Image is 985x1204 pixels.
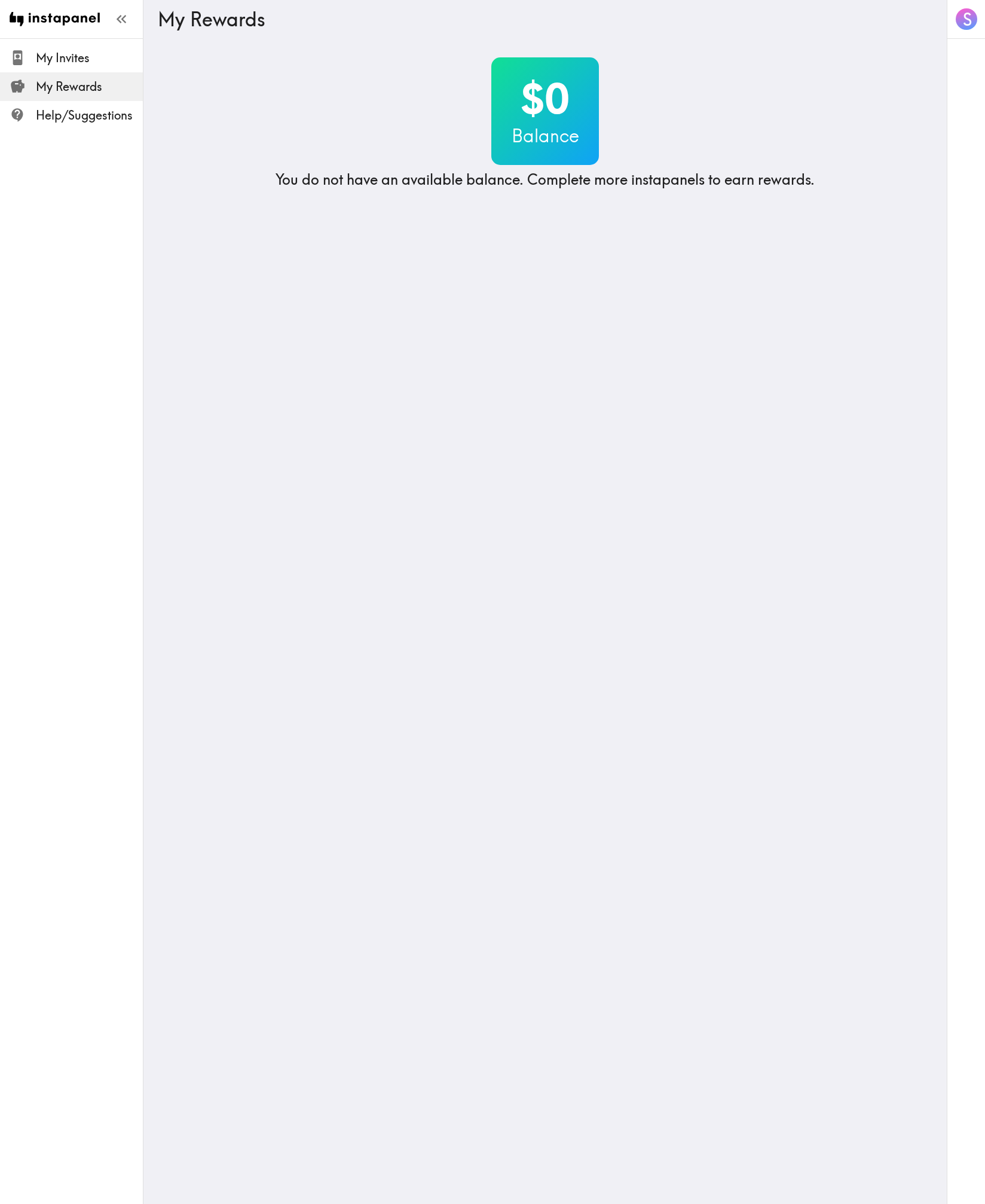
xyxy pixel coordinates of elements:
[36,78,143,95] span: My Rewards
[491,123,599,148] h3: Balance
[36,50,143,66] span: My Invites
[955,7,978,31] button: S
[276,170,815,190] h4: You do not have an available balance. Complete more instapanels to earn rewards.
[36,107,143,124] span: Help/Suggestions
[158,8,923,30] h3: My Rewards
[963,9,972,30] span: S
[491,74,599,123] h2: $0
